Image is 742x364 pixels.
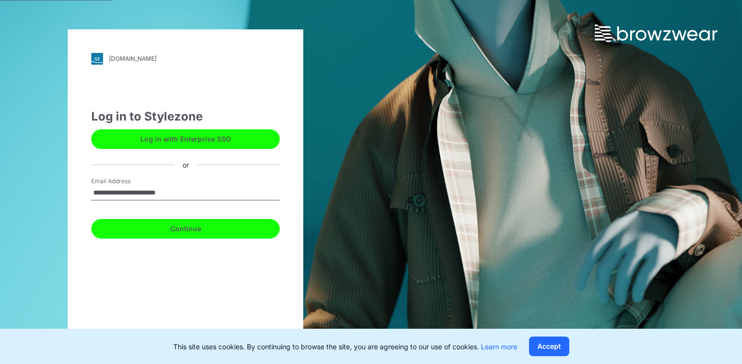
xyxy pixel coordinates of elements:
[595,24,717,42] img: browzwear-logo.73288ffb.svg
[529,337,569,356] button: Accept
[481,342,517,351] a: Learn more
[109,55,157,62] div: [DOMAIN_NAME]
[91,219,280,239] button: Continue
[91,108,280,125] div: Log in to Stylezone
[175,160,197,170] div: or
[91,53,280,65] a: [DOMAIN_NAME]
[173,341,517,352] p: This site uses cookies. By continuing to browse the site, you are agreeing to our use of cookies.
[91,53,103,65] img: svg+xml;base64,PHN2ZyB3aWR0aD0iMjgiIGhlaWdodD0iMjgiIHZpZXdCb3g9IjAgMCAyOCAyOCIgZmlsbD0ibm9uZSIgeG...
[91,129,280,149] button: Log in with Enterprise SSO
[91,177,160,186] label: Email Address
